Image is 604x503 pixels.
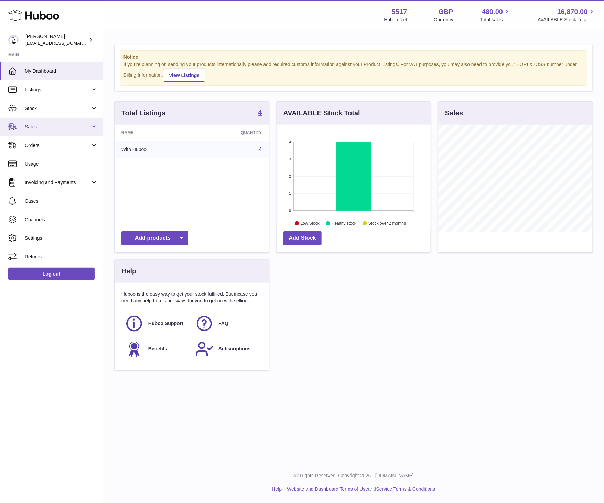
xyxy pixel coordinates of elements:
span: Orders [25,142,90,149]
a: Subscriptions [195,340,258,358]
span: FAQ [218,320,228,327]
th: Quantity [196,125,269,141]
span: Cases [25,198,98,204]
span: Listings [25,87,90,93]
div: If you're planning on sending your products internationally please add required customs informati... [123,61,584,82]
a: 480.00 Total sales [480,7,511,23]
span: Sales [25,124,90,130]
li: and [284,486,435,493]
text: 0 [289,209,291,213]
span: 16,870.00 [557,7,588,16]
strong: GBP [439,7,453,16]
div: [PERSON_NAME] [25,33,87,46]
a: Log out [8,268,95,280]
span: Settings [25,235,98,242]
span: Invoicing and Payments [25,179,90,186]
th: Name [115,125,196,141]
a: View Listings [163,69,205,82]
span: Usage [25,161,98,167]
span: AVAILABLE Stock Total [538,16,596,23]
text: 2 [289,174,291,178]
text: 3 [289,157,291,161]
h3: AVAILABLE Stock Total [283,109,360,118]
span: Channels [25,216,98,223]
span: Subscriptions [218,346,250,352]
text: Low Stock [301,221,320,226]
span: [EMAIL_ADDRESS][DOMAIN_NAME] [25,40,101,46]
a: FAQ [195,314,258,333]
h3: Total Listings [121,109,166,118]
a: Add products [121,231,188,245]
a: Service Terms & Conditions [376,487,435,492]
strong: 4 [258,109,262,116]
span: Benefits [148,346,167,352]
a: 4 [258,109,262,117]
a: Add Stock [283,231,322,245]
a: Huboo Support [125,314,188,333]
span: Huboo Support [148,320,183,327]
a: Help [272,487,282,492]
a: Benefits [125,340,188,358]
p: All Rights Reserved. Copyright 2025 - [DOMAIN_NAME] [109,473,598,479]
span: Returns [25,254,98,260]
span: Stock [25,105,90,112]
h3: Sales [445,109,463,118]
a: 16,870.00 AVAILABLE Stock Total [538,7,596,23]
td: With Huboo [115,141,196,158]
div: Currency [434,16,454,23]
text: 4 [289,140,291,144]
span: 480.00 [482,7,503,16]
a: 4 [259,146,262,152]
text: Stock over 2 months [368,221,406,226]
text: 1 [289,191,291,195]
span: My Dashboard [25,68,98,75]
strong: Notice [123,54,584,60]
span: Total sales [480,16,511,23]
div: Huboo Ref [384,16,407,23]
text: Healthy stock [332,221,357,226]
strong: 5517 [392,7,407,16]
p: Huboo is the easy way to get your stock fulfilled. But incase you need any help here's our ways f... [121,291,262,304]
a: Website and Dashboard Terms of Use [287,487,368,492]
img: alessiavanzwolle@hotmail.com [8,35,19,45]
h3: Help [121,267,136,276]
